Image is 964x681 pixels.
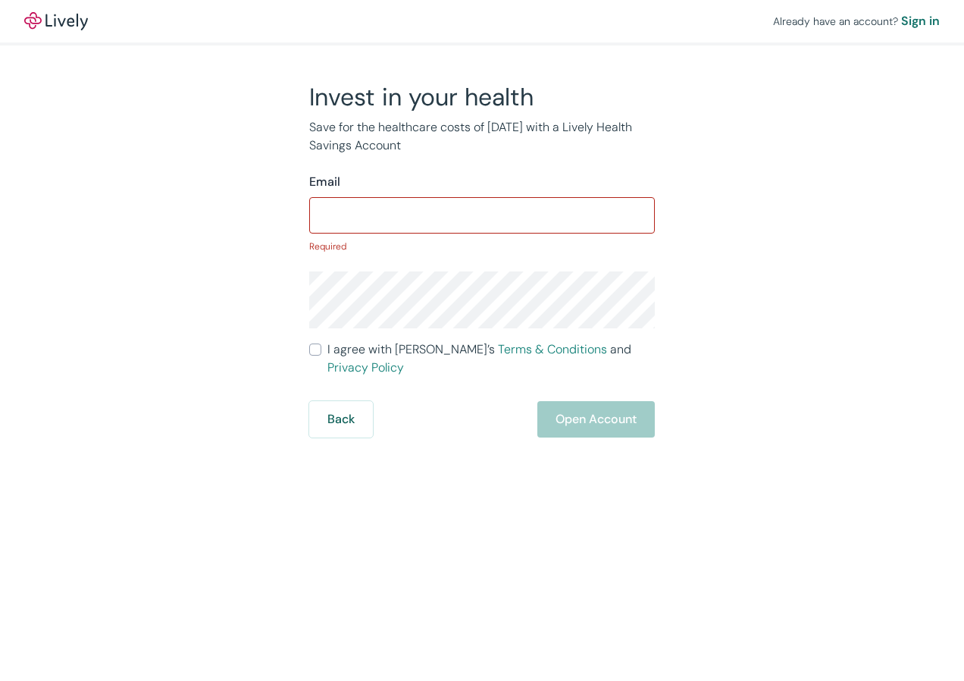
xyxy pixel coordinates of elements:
[309,173,340,191] label: Email
[901,12,940,30] a: Sign in
[773,12,940,30] div: Already have an account?
[24,12,88,30] img: Lively
[309,401,373,438] button: Back
[309,240,655,253] p: Required
[24,12,88,30] a: LivelyLively
[498,341,607,357] a: Terms & Conditions
[309,118,655,155] p: Save for the healthcare costs of [DATE] with a Lively Health Savings Account
[327,359,404,375] a: Privacy Policy
[309,82,655,112] h2: Invest in your health
[327,340,655,377] span: I agree with [PERSON_NAME]’s and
